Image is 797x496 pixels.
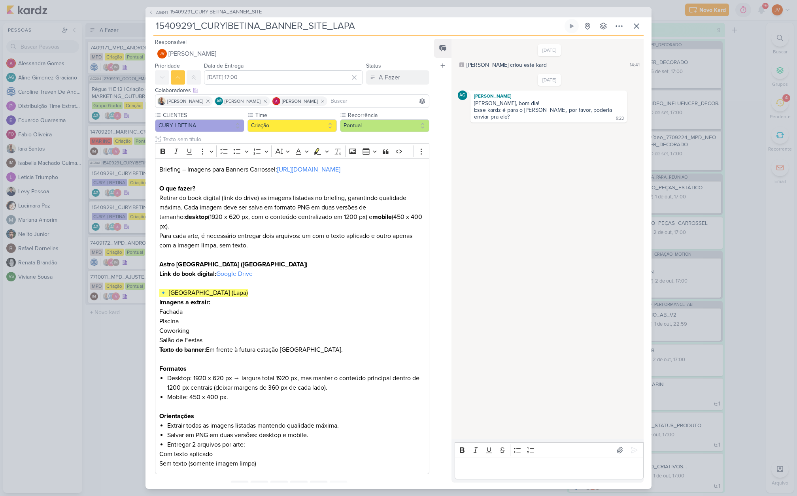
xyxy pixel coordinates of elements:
input: Kard Sem Título [153,19,563,33]
p: Com texto aplicado [159,449,425,459]
div: [PERSON_NAME] [472,92,625,100]
div: Aline Gimenez Graciano [215,97,223,105]
span: [PERSON_NAME] [168,49,216,58]
a: [URL][DOMAIN_NAME] [277,166,340,174]
strong: mobile [372,213,392,221]
span: [PERSON_NAME] [282,98,318,105]
strong: Astro [GEOGRAPHIC_DATA] ([GEOGRAPHIC_DATA]) [159,260,308,268]
p: Em frente à futura estação [GEOGRAPHIC_DATA]. [159,345,425,373]
div: Editor editing area: main [155,158,429,474]
strong: O que fazer? [159,185,195,192]
span: [PERSON_NAME] [167,98,203,105]
p: Fachada [159,307,425,317]
mark: 🔹 [GEOGRAPHIC_DATA] (Lapa) [159,289,248,297]
div: Editor toolbar [155,143,429,159]
input: Select a date [204,70,363,85]
li: Extrair todas as imagens listadas mantendo qualidade máxima. [167,421,425,430]
button: Criação [247,119,337,132]
div: Aline Gimenez Graciano [458,91,467,100]
li: Mobile: 450 x 400 px. [167,392,425,402]
li: Salvar em PNG em duas versões: desktop e mobile. [167,430,425,440]
li: Desktop: 1920 x 620 px → largura total 1920 px, mas manter o conteúdo principal dentro de 1200 px... [167,373,425,392]
div: 14:41 [630,61,640,68]
div: Joney Viana [157,49,167,58]
div: Editor editing area: main [455,458,644,479]
div: Colaboradores [155,86,429,94]
label: Time [255,111,337,119]
p: Piscina [159,317,425,326]
div: Editor toolbar [455,442,644,458]
p: AG [459,93,465,98]
div: Esse kardz é para o [PERSON_NAME], por favor, poderia enviar pra ele? [474,107,614,120]
div: A Fazer [379,73,400,82]
p: Sem texto (somente imagem limpa) [159,459,425,468]
input: Buscar [329,96,427,106]
h2: Briefing – Imagens para Banners Carrossel: [159,165,425,174]
a: Google Drive [216,270,253,278]
label: Recorrência [347,111,429,119]
span: [PERSON_NAME] [225,98,261,105]
label: Prioridade [155,62,180,69]
input: Texto sem título [161,135,429,143]
label: Responsável [155,39,187,45]
button: JV [PERSON_NAME] [155,47,429,61]
div: Este log é visível à todos no kard [459,62,464,67]
div: Ligar relógio [568,23,575,29]
strong: Orientações [159,412,194,420]
label: Data de Entrega [204,62,244,69]
div: 9:23 [616,115,624,122]
label: CLIENTES [162,111,244,119]
button: Pontual [340,119,429,132]
div: Aline criou este kard [466,61,547,69]
p: Salão de Festas [159,336,425,345]
li: Entregar 2 arquivos por arte: [167,440,425,449]
div: [PERSON_NAME], bom dia! [474,100,623,107]
strong: Link do book digital: [159,270,216,278]
strong: Texto do banner: [159,346,206,354]
img: Iara Santos [158,97,166,105]
strong: Imagens a extrair: [159,298,210,306]
img: Alessandra Gomes [272,97,280,105]
button: CURY | BETINA [155,119,244,132]
p: AG [217,99,222,103]
p: JV [160,52,164,56]
button: A Fazer [366,70,429,85]
strong: Formatos [159,365,187,373]
p: Retirar do book digital (link do drive) as imagens listadas no briefing, garantindo qualidade máx... [159,184,425,269]
p: Coworking [159,326,425,336]
label: Status [366,62,381,69]
strong: desktop [185,213,208,221]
